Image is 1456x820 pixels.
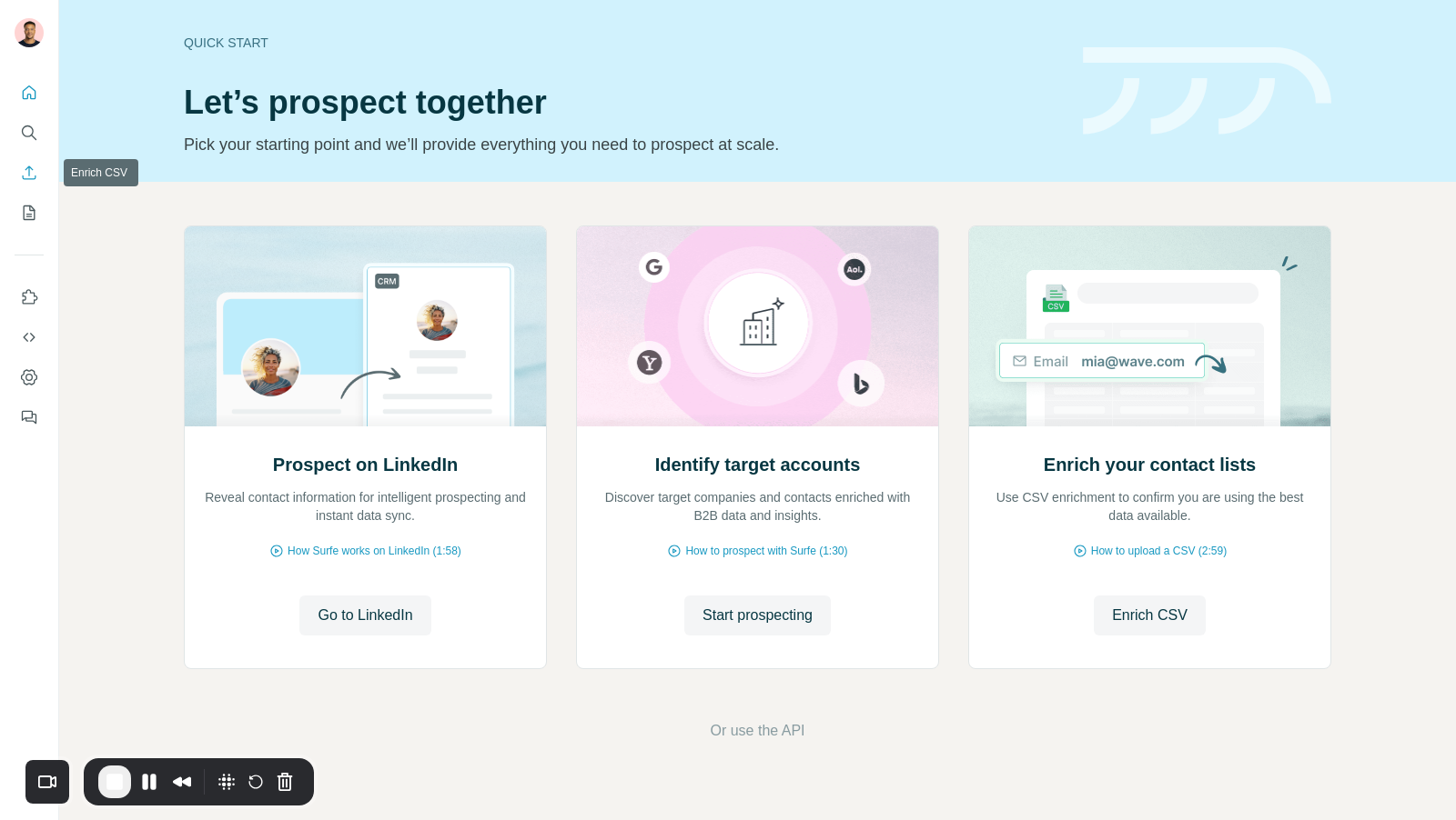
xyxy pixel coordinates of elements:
button: Feedback [15,401,44,434]
button: Enrich CSV [15,156,44,189]
img: banner [1083,47,1331,135]
span: How to prospect with Surfe (1:30) [685,543,847,559]
span: Go to LinkedIn [318,605,412,626]
h1: Let’s prospect together [184,85,1061,121]
button: Or use the API [710,720,804,742]
img: Identify target accounts [576,226,939,426]
button: Search [15,116,44,149]
button: Use Surfe API [15,321,44,354]
span: How Surfe works on LinkedIn (1:58) [288,543,461,559]
h2: Identify target accounts [655,452,861,477]
button: Use Surfe on LinkedIn [15,281,44,314]
button: Enrich CSV [1094,595,1206,635]
button: Start prospecting [684,595,831,635]
span: Enrich CSV [1112,605,1188,626]
img: Prospect on LinkedIn [184,226,547,426]
button: Go to LinkedIn [299,595,430,635]
p: Discover target companies and contacts enriched with B2B data and insights. [595,488,920,525]
button: My lists [15,196,44,229]
h2: Prospect on LinkedIn [273,452,458,477]
p: Pick your starting point and we’ll provide everything you need to prospect at scale. [184,132,1061,157]
div: Quick start [184,34,1061,52]
h2: Enrich your contact lists [1044,452,1256,477]
img: Enrich your contact lists [968,226,1331,426]
button: Quick start [15,76,44,109]
p: Use CSV enrichment to confirm you are using the best data available. [987,488,1312,525]
span: How to upload a CSV (2:59) [1091,543,1227,559]
img: Avatar [15,18,44,47]
span: Start prospecting [703,605,813,626]
button: Dashboard [15,361,44,394]
p: Reveal contact information for intelligent prospecting and instant data sync. [203,488,528,525]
